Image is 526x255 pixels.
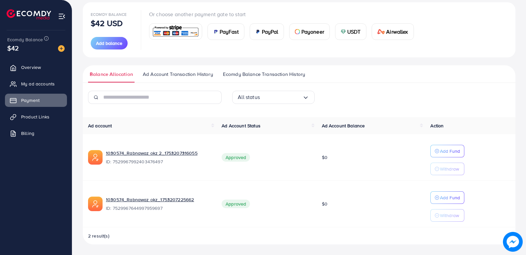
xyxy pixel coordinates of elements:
p: Withdraw [440,211,459,219]
a: Payment [5,94,67,107]
span: Approved [222,200,250,208]
span: Ecomdy Balance [7,36,43,43]
button: Withdraw [430,163,464,175]
p: Withdraw [440,165,459,173]
span: $0 [322,154,327,161]
span: ID: 7529967644997959697 [106,205,211,211]
a: My ad accounts [5,77,67,90]
span: All status [238,92,260,102]
p: Or choose another payment gate to start [149,10,419,18]
div: Search for option [232,91,315,104]
img: card [151,24,200,39]
span: Ad Account Transaction History [143,71,213,78]
span: My ad accounts [21,80,55,87]
div: <span class='underline'>1030574_Rabnawaz okz 2_1753207316055</span></br>7529967992403476497 [106,150,211,165]
button: Withdraw [430,209,464,222]
img: ic-ads-acc.e4c84228.svg [88,197,103,211]
span: 2 result(s) [88,233,109,239]
span: Balance Allocation [90,71,133,78]
p: Add Fund [440,194,460,202]
img: image [503,232,523,252]
span: Payment [21,97,40,104]
img: menu [58,13,66,20]
span: Billing [21,130,34,137]
a: 1030574_Rabnawaz okz_1753207225662 [106,196,211,203]
span: Ecomdy Balance Transaction History [223,71,305,78]
img: card [377,29,385,34]
div: <span class='underline'>1030574_Rabnawaz okz_1753207225662</span></br>7529967644997959697 [106,196,211,211]
span: Product Links [21,113,49,120]
a: Billing [5,127,67,140]
span: Ad account [88,122,112,129]
span: Action [430,122,444,129]
img: card [255,29,261,34]
img: image [58,45,65,52]
span: Ecomdy Balance [91,12,127,17]
span: PayPal [262,28,278,36]
img: card [341,29,346,34]
p: $42 USD [91,19,123,27]
a: cardAirwallex [372,23,414,40]
span: $42 [7,43,19,53]
a: cardPayFast [207,23,244,40]
span: Ad Account Status [222,122,261,129]
span: Ad Account Balance [322,122,365,129]
span: USDT [347,28,361,36]
a: cardPayoneer [289,23,330,40]
img: ic-ads-acc.e4c84228.svg [88,150,103,165]
a: 1030574_Rabnawaz okz 2_1753207316055 [106,150,211,156]
a: Overview [5,61,67,74]
button: Add Fund [430,145,464,157]
span: $0 [322,201,327,207]
input: Search for option [260,92,302,102]
button: Add Fund [430,191,464,204]
a: cardPayPal [250,23,284,40]
button: Add balance [91,37,128,49]
img: card [295,29,300,34]
a: Product Links [5,110,67,123]
span: Add balance [96,40,122,47]
span: ID: 7529967992403476497 [106,158,211,165]
span: PayFast [220,28,239,36]
img: card [213,29,218,34]
img: logo [7,9,51,19]
span: Airwallex [386,28,408,36]
span: Approved [222,153,250,162]
span: Overview [21,64,41,71]
a: card [149,23,202,40]
a: cardUSDT [335,23,366,40]
p: Add Fund [440,147,460,155]
span: Payoneer [301,28,324,36]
